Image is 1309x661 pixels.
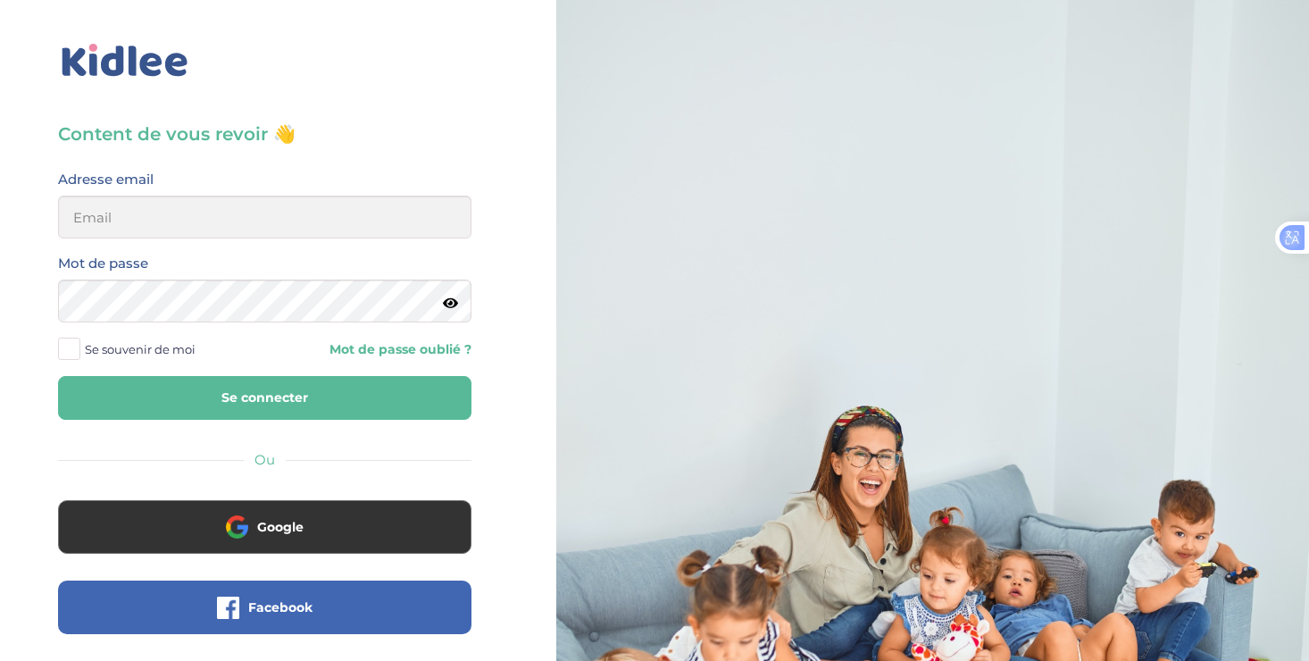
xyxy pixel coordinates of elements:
button: Se connecter [58,376,471,420]
a: Mot de passe oublié ? [279,341,472,358]
a: Google [58,531,471,548]
input: Email [58,196,471,238]
button: Google [58,500,471,554]
h3: Content de vous revoir 👋 [58,121,471,146]
label: Adresse email [58,168,154,191]
span: Google [257,518,304,536]
label: Mot de passe [58,252,148,275]
button: Facebook [58,581,471,634]
a: Facebook [58,611,471,628]
span: Se souvenir de moi [85,338,196,361]
span: Ou [254,451,275,468]
img: google.png [226,515,248,538]
img: facebook.png [217,597,239,619]
span: Facebook [248,598,313,616]
img: logo_kidlee_bleu [58,40,192,81]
